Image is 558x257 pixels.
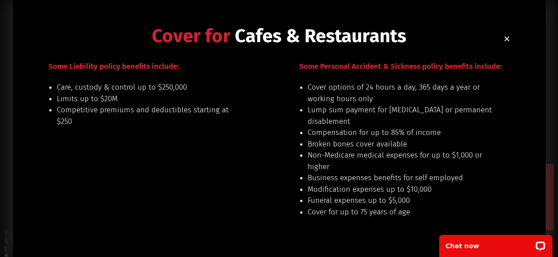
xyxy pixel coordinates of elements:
li: Care, custody & control up to $250,000 [57,82,242,93]
li: Broken bones cover available [308,138,493,150]
li: Non-Medicare medical expenses for up to $1,000 or higher [308,150,493,172]
li: Business expenses benefits for self employed [308,172,493,184]
li: Competitive premiums and deductibles starting at $250 [57,104,242,127]
a: Close [503,36,510,42]
li: Cover options of 24 hours a day, 365 days a year or working hours only [308,82,493,104]
span: Cover for [152,25,230,47]
li: Lump sum payment for [MEDICAL_DATA] or permanent disablement [308,104,493,127]
span: Some Liability policy benefits include: [48,62,179,71]
li: Limits up to $20M [57,93,242,105]
li: Cover for up to 75 years of age [308,206,493,218]
span: Cafes & Restaurants [235,25,406,47]
iframe: LiveChat chat widget [433,229,558,257]
li: Funeral expenses up to $5,000 [308,195,493,206]
li: Modification expenses up to $10,000 [308,184,493,195]
span: Some Personal Accident & Sickness policy benefits include: [299,62,502,71]
li: Compensation for up to 85% of income [308,127,493,138]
